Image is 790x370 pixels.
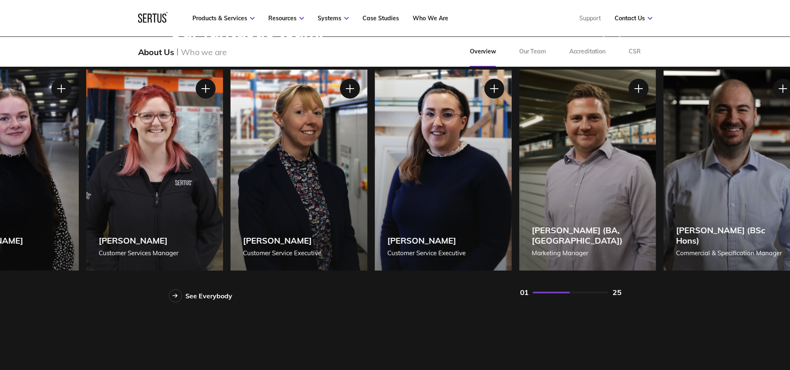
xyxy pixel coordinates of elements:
a: Our Team [508,37,558,67]
div: Customer Service Executive [387,248,465,258]
div: Commercial & Specification Manager [676,248,788,258]
div: Customer Service Executive [243,248,321,258]
div: About Us [138,47,174,57]
div: [PERSON_NAME] [387,235,465,246]
a: Support [579,15,601,22]
div: 25 [613,288,621,297]
a: Accreditation [558,37,617,67]
div: [PERSON_NAME] (BA, [GEOGRAPHIC_DATA]) [531,225,643,246]
a: Products & Services [192,15,255,22]
a: Who We Are [413,15,448,22]
div: Who we are [181,47,227,57]
a: Case Studies [362,15,399,22]
div: Customer Services Manager [98,248,178,258]
div: See Everybody [185,292,232,300]
a: Contact Us [615,15,652,22]
a: CSR [617,37,652,67]
div: [PERSON_NAME] [98,235,178,246]
a: Resources [268,15,304,22]
div: 01 [520,288,529,297]
div: Marketing Manager [531,248,643,258]
div: [PERSON_NAME] [243,235,321,246]
iframe: Chat Widget [641,274,790,370]
div: [PERSON_NAME] (BSc Hons) [676,225,788,246]
a: See Everybody [169,289,232,302]
a: Systems [318,15,349,22]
